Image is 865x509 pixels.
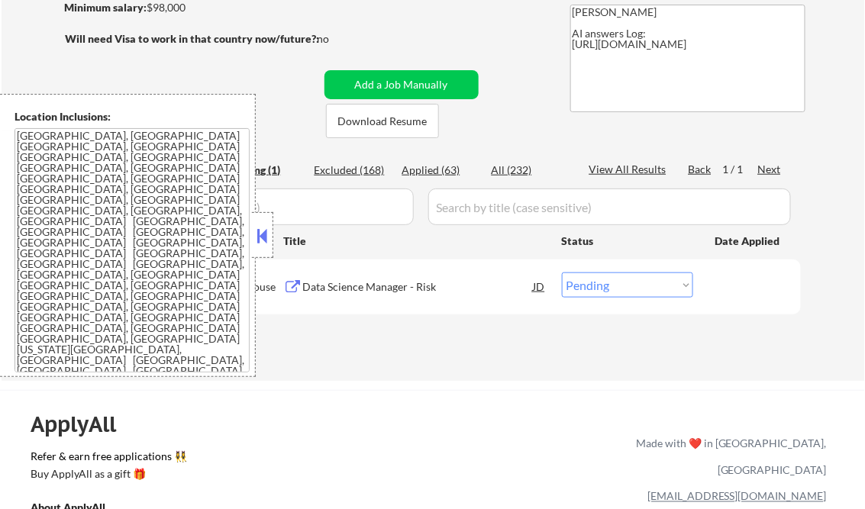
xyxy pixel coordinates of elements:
div: Back [689,162,713,177]
a: [EMAIL_ADDRESS][DOMAIN_NAME] [647,490,827,503]
div: Date Applied [715,234,783,249]
div: View All Results [589,162,671,177]
a: Buy ApplyAll as a gift 🎁 [31,467,183,486]
div: 1 / 1 [723,162,758,177]
div: no [318,31,361,47]
strong: Minimum salary: [65,1,147,14]
div: Excluded (168) [315,163,391,178]
div: Data Science Manager - Risk [303,279,534,295]
div: All (232) [492,163,568,178]
div: JD [532,272,547,300]
div: Status [562,227,693,254]
button: Download Resume [326,104,439,138]
strong: Will need Visa to work in that country now/future?: [66,32,320,45]
div: Buy ApplyAll as a gift 🎁 [31,469,183,480]
div: Title [284,234,547,249]
div: Applied (63) [402,163,479,178]
input: Search by title (case sensitive) [428,188,791,225]
button: Add a Job Manually [324,70,479,99]
a: Refer & earn free applications 👯‍♀️ [31,451,317,467]
div: ApplyAll [31,411,134,437]
div: Made with ❤️ in [GEOGRAPHIC_DATA], [GEOGRAPHIC_DATA] [630,430,827,483]
div: Next [758,162,783,177]
div: Location Inclusions: [15,109,250,124]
